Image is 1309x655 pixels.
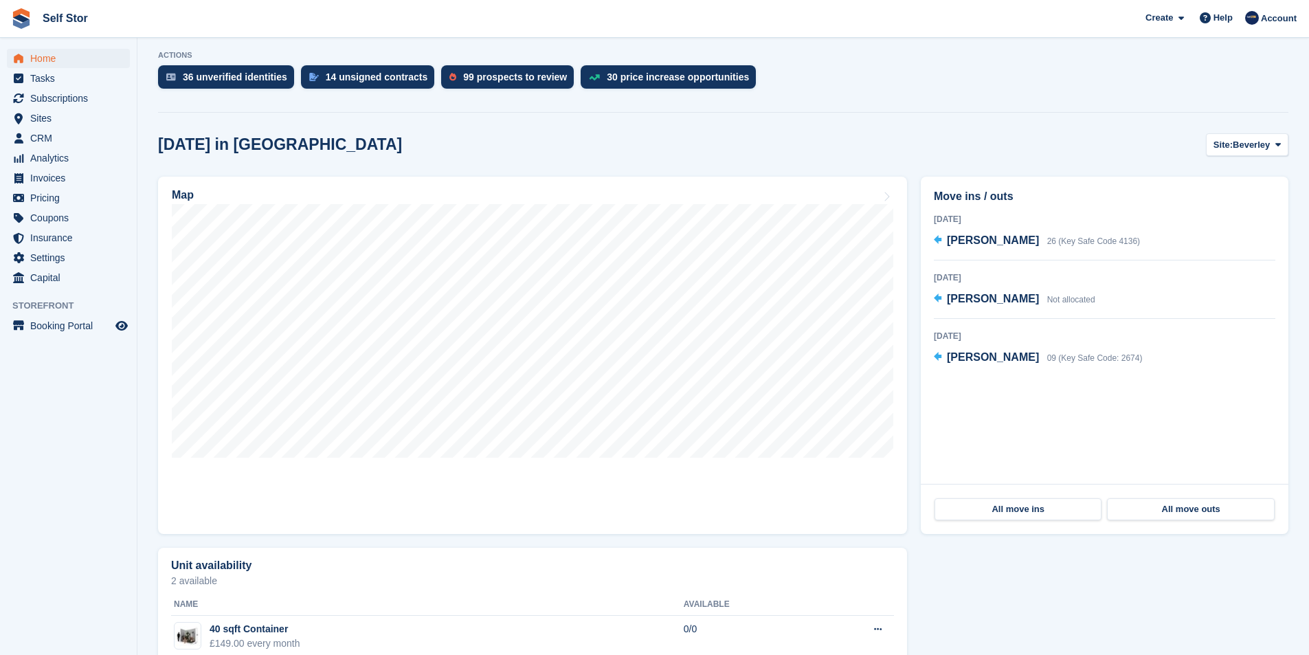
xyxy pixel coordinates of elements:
div: [DATE] [934,213,1275,225]
a: menu [7,268,130,287]
a: menu [7,69,130,88]
span: Home [30,49,113,68]
span: [PERSON_NAME] [947,293,1039,304]
a: menu [7,188,130,208]
span: Subscriptions [30,89,113,108]
span: 09 (Key Safe Code: 2674) [1047,353,1143,363]
span: Invoices [30,168,113,188]
th: Name [171,594,684,616]
th: Available [684,594,813,616]
div: [DATE] [934,271,1275,284]
span: Not allocated [1047,295,1095,304]
img: stora-icon-8386f47178a22dfd0bd8f6a31ec36ba5ce8667c1dd55bd0f319d3a0aa187defe.svg [11,8,32,29]
a: menu [7,248,130,267]
a: 36 unverified identities [158,65,301,96]
button: Site: Beverley [1206,133,1288,156]
div: £149.00 every month [210,636,300,651]
h2: [DATE] in [GEOGRAPHIC_DATA] [158,135,402,154]
img: 40-sqft-unit.jpg [175,626,201,646]
div: 30 price increase opportunities [607,71,749,82]
span: Create [1145,11,1173,25]
img: prospect-51fa495bee0391a8d652442698ab0144808aea92771e9ea1ae160a38d050c398.svg [449,73,456,81]
span: CRM [30,129,113,148]
span: Pricing [30,188,113,208]
span: [PERSON_NAME] [947,234,1039,246]
p: 2 available [171,576,894,586]
a: [PERSON_NAME] 26 (Key Safe Code 4136) [934,232,1140,250]
a: Self Stor [37,7,93,30]
span: Settings [30,248,113,267]
img: Chris Rice [1245,11,1259,25]
a: 30 price increase opportunities [581,65,763,96]
a: menu [7,109,130,128]
h2: Map [172,189,194,201]
span: Beverley [1233,138,1270,152]
span: 26 (Key Safe Code 4136) [1047,236,1140,246]
a: menu [7,168,130,188]
h2: Unit availability [171,559,251,572]
a: menu [7,228,130,247]
span: Insurance [30,228,113,247]
img: verify_identity-adf6edd0f0f0b5bbfe63781bf79b02c33cf7c696d77639b501bdc392416b5a36.svg [166,73,176,81]
a: All move outs [1107,498,1274,520]
a: menu [7,208,130,227]
a: 99 prospects to review [441,65,581,96]
a: menu [7,89,130,108]
div: 14 unsigned contracts [326,71,428,82]
span: Sites [30,109,113,128]
a: menu [7,49,130,68]
span: Account [1261,12,1297,25]
a: menu [7,129,130,148]
div: [DATE] [934,330,1275,342]
img: price_increase_opportunities-93ffe204e8149a01c8c9dc8f82e8f89637d9d84a8eef4429ea346261dce0b2c0.svg [589,74,600,80]
p: ACTIONS [158,51,1288,60]
div: 40 sqft Container [210,622,300,636]
img: contract_signature_icon-13c848040528278c33f63329250d36e43548de30e8caae1d1a13099fd9432cc5.svg [309,73,319,81]
h2: Move ins / outs [934,188,1275,205]
span: Help [1213,11,1233,25]
a: Map [158,177,907,534]
a: Preview store [113,318,130,334]
span: Storefront [12,299,137,313]
div: 99 prospects to review [463,71,567,82]
div: 36 unverified identities [183,71,287,82]
a: menu [7,148,130,168]
a: 14 unsigned contracts [301,65,442,96]
span: Site: [1213,138,1233,152]
span: Coupons [30,208,113,227]
span: Booking Portal [30,316,113,335]
a: menu [7,316,130,335]
a: [PERSON_NAME] Not allocated [934,291,1095,309]
a: [PERSON_NAME] 09 (Key Safe Code: 2674) [934,349,1142,367]
span: Tasks [30,69,113,88]
span: [PERSON_NAME] [947,351,1039,363]
span: Capital [30,268,113,287]
span: Analytics [30,148,113,168]
a: All move ins [935,498,1101,520]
